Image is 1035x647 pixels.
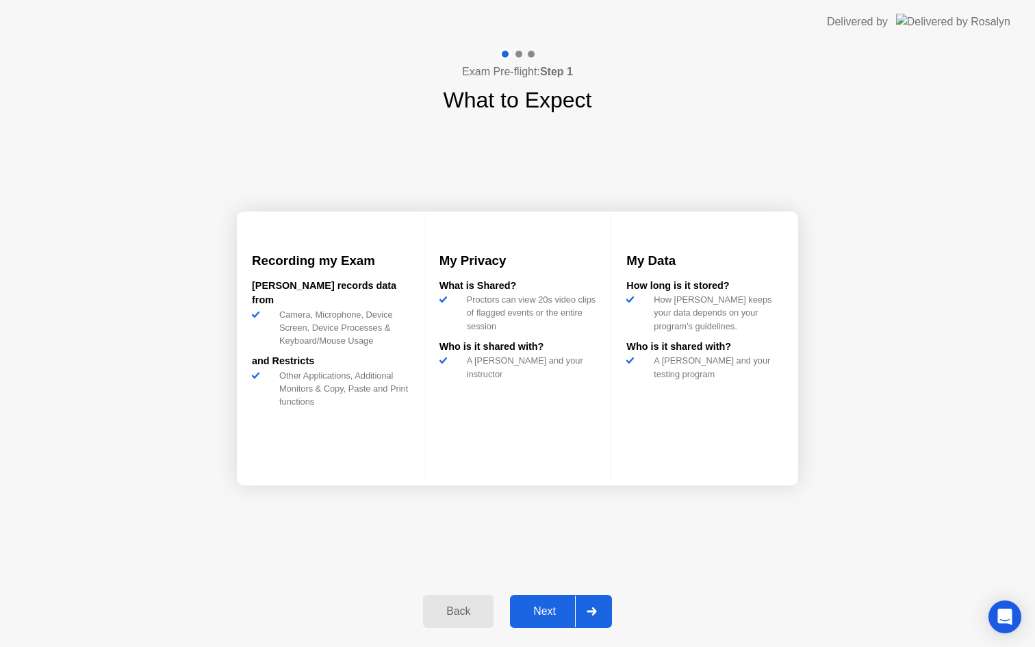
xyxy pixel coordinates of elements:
h4: Exam Pre-flight: [462,64,573,80]
div: How long is it stored? [626,279,783,294]
div: Delivered by [827,14,888,30]
div: Next [514,605,575,618]
div: A [PERSON_NAME] and your instructor [461,354,596,380]
button: Next [510,595,612,628]
div: Other Applications, Additional Monitors & Copy, Paste and Print functions [274,369,409,409]
div: Back [427,605,489,618]
div: A [PERSON_NAME] and your testing program [648,354,783,380]
h1: What to Expect [444,84,592,116]
div: What is Shared? [439,279,596,294]
div: and Restricts [252,354,409,369]
div: Open Intercom Messenger [988,600,1021,633]
div: [PERSON_NAME] records data from [252,279,409,308]
div: Camera, Microphone, Device Screen, Device Processes & Keyboard/Mouse Usage [274,308,409,348]
b: Step 1 [540,66,573,77]
h3: My Data [626,251,783,270]
h3: My Privacy [439,251,596,270]
div: Who is it shared with? [626,340,783,355]
img: Delivered by Rosalyn [896,14,1010,29]
div: Who is it shared with? [439,340,596,355]
div: How [PERSON_NAME] keeps your data depends on your program’s guidelines. [648,293,783,333]
h3: Recording my Exam [252,251,409,270]
div: Proctors can view 20s video clips of flagged events or the entire session [461,293,596,333]
button: Back [423,595,494,628]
